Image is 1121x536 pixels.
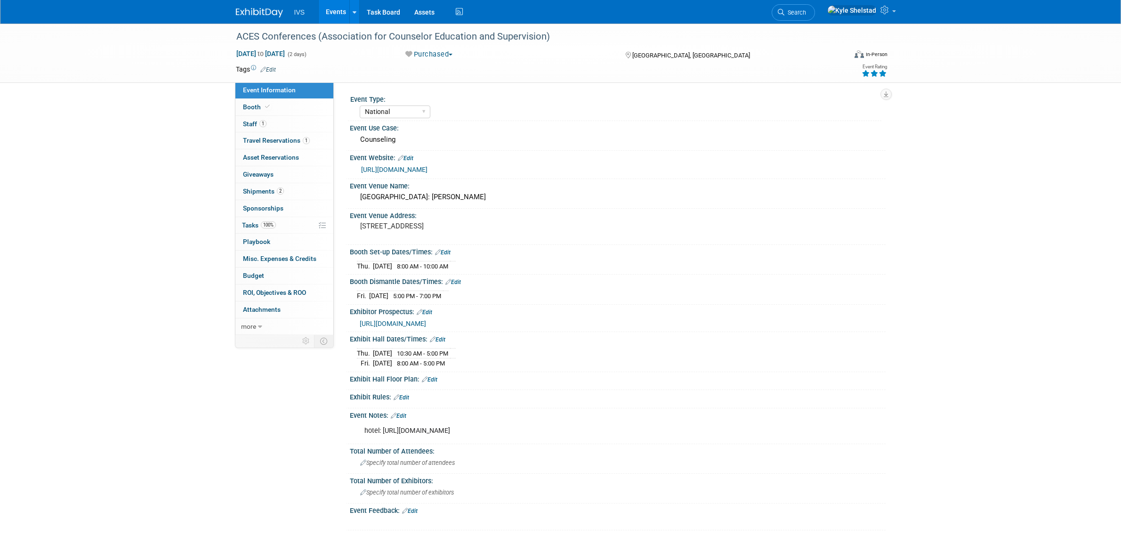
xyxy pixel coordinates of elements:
td: Fri. [357,291,369,300]
a: Budget [235,268,333,284]
span: Shipments [243,187,284,195]
div: hotel: [URL][DOMAIN_NAME] [358,422,782,440]
span: 5:00 PM - 7:00 PM [393,292,441,300]
td: Tags [236,65,276,74]
a: Playbook [235,234,333,250]
span: Staff [243,120,266,128]
div: Event Website: [350,151,886,163]
span: Tasks [242,221,276,229]
a: Giveaways [235,166,333,183]
a: Booth [235,99,333,115]
td: Fri. [357,358,373,368]
span: Booth [243,103,272,111]
div: Event Venue Name: [350,179,886,191]
span: Event Information [243,86,296,94]
span: 2 [277,187,284,195]
span: 8:00 AM - 5:00 PM [397,360,445,367]
a: Edit [435,249,451,256]
div: Event Rating [862,65,887,69]
span: 8:00 AM - 10:00 AM [397,263,448,270]
span: Specify total number of exhibitors [360,489,454,496]
span: Asset Reservations [243,154,299,161]
a: Edit [394,394,409,401]
div: Counseling [357,132,879,147]
span: 100% [261,221,276,228]
img: ExhibitDay [236,8,283,17]
a: Edit [417,309,432,316]
div: Event Feedback: [350,504,886,516]
span: Attachments [243,306,281,313]
div: [GEOGRAPHIC_DATA]: [PERSON_NAME] [357,190,879,204]
span: [GEOGRAPHIC_DATA], [GEOGRAPHIC_DATA] [632,52,750,59]
div: Event Format [791,49,888,63]
span: (2 days) [287,51,306,57]
a: Travel Reservations1 [235,132,333,149]
span: IVS [294,8,305,16]
span: 1 [259,120,266,127]
div: Exhibit Rules: [350,390,886,402]
div: Exhibit Hall Dates/Times: [350,332,886,344]
a: Edit [398,155,413,162]
div: ACES Conferences (Association for Counselor Education and Supervision) [233,28,832,45]
span: Budget [243,272,264,279]
a: Event Information [235,82,333,98]
td: Personalize Event Tab Strip [298,335,315,347]
pre: [STREET_ADDRESS] [360,222,563,230]
a: Misc. Expenses & Credits [235,251,333,267]
td: [DATE] [373,348,392,358]
span: ROI, Objectives & ROO [243,289,306,296]
td: [DATE] [373,358,392,368]
div: Event Notes: [350,408,886,421]
td: Thu. [357,261,373,271]
a: [URL][DOMAIN_NAME] [361,166,427,173]
div: Booth Set-up Dates/Times: [350,245,886,257]
td: [DATE] [373,261,392,271]
span: to [256,50,265,57]
td: Toggle Event Tabs [314,335,333,347]
img: Format-Inperson.png [855,50,864,58]
span: Misc. Expenses & Credits [243,255,316,262]
div: Event Use Case: [350,121,886,133]
span: Sponsorships [243,204,283,212]
a: Attachments [235,301,333,318]
span: Playbook [243,238,270,245]
i: Booth reservation complete [265,104,270,109]
span: [DATE] [DATE] [236,49,285,58]
div: Total Number of Attendees: [350,444,886,456]
a: Shipments2 [235,183,333,200]
a: Edit [402,508,418,514]
td: Thu. [357,348,373,358]
div: Exhibit Hall Floor Plan: [350,372,886,384]
img: Kyle Shelstad [827,5,877,16]
span: 1 [303,137,310,144]
div: Total Number of Exhibitors: [350,474,886,486]
span: 10:30 AM - 5:00 PM [397,350,448,357]
a: Staff1 [235,116,333,132]
a: Edit [445,279,461,285]
a: [URL][DOMAIN_NAME] [360,320,426,327]
a: Edit [430,336,445,343]
a: Edit [260,66,276,73]
a: Sponsorships [235,200,333,217]
div: Event Venue Address: [350,209,886,220]
span: more [241,323,256,330]
button: Purchased [402,49,456,59]
span: Specify total number of attendees [360,459,455,466]
a: ROI, Objectives & ROO [235,284,333,301]
a: Edit [422,376,437,383]
div: Exhibitor Prospectus: [350,305,886,317]
a: Asset Reservations [235,149,333,166]
div: In-Person [865,51,887,58]
a: Search [772,4,815,21]
a: Tasks100% [235,217,333,234]
span: Travel Reservations [243,137,310,144]
a: more [235,318,333,335]
td: [DATE] [369,291,388,300]
span: Search [784,9,806,16]
a: Edit [391,413,406,419]
span: Giveaways [243,171,274,178]
div: Booth Dismantle Dates/Times: [350,275,886,287]
div: Event Type: [350,92,881,104]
